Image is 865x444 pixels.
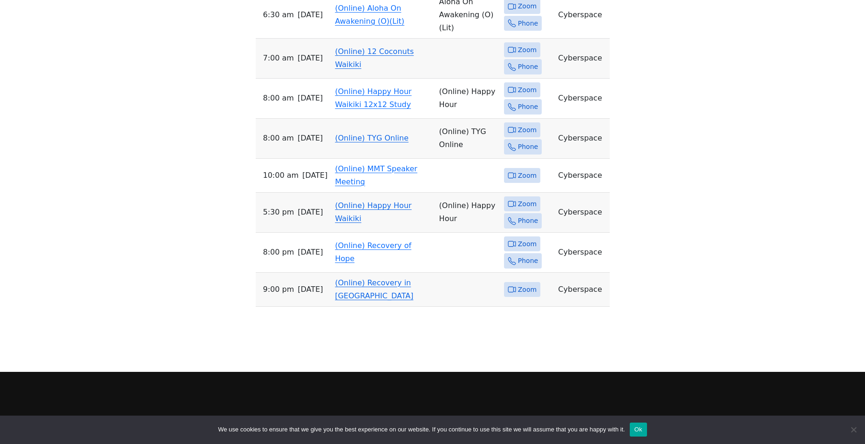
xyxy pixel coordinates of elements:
span: Phone [518,101,538,113]
a: (Online) 12 Coconuts Waikiki [335,47,414,69]
a: (Online) Happy Hour Waikiki 12x12 Study [335,87,411,109]
span: [DATE] [298,52,323,65]
td: (Online) Happy Hour [436,79,500,119]
span: Phone [518,18,538,29]
td: Cyberspace [554,273,609,307]
span: Phone [518,141,538,153]
span: 8:00 AM [263,132,294,145]
span: Zoom [518,44,537,56]
span: Zoom [518,84,537,96]
a: (Online) Happy Hour Waikiki [335,201,411,223]
a: (Online) TYG Online [335,134,409,142]
span: [DATE] [298,246,323,259]
td: Cyberspace [554,79,609,119]
span: 10:00 AM [263,169,299,182]
td: Cyberspace [554,119,609,159]
span: [DATE] [302,169,327,182]
span: No [849,425,858,434]
span: [DATE] [298,206,323,219]
span: [DATE] [298,92,323,105]
td: Cyberspace [554,193,609,233]
td: (Online) Happy Hour [436,193,500,233]
span: Phone [518,215,538,227]
span: Zoom [518,0,537,12]
span: 9:00 PM [263,283,294,296]
span: Phone [518,255,538,267]
span: Phone [518,61,538,73]
span: [DATE] [298,132,323,145]
td: (Online) TYG Online [436,119,500,159]
td: Cyberspace [554,159,609,193]
td: Cyberspace [554,39,609,79]
span: Zoom [518,170,537,182]
td: Cyberspace [554,233,609,273]
span: [DATE] [298,8,323,21]
span: 5:30 PM [263,206,294,219]
span: We use cookies to ensure that we give you the best experience on our website. If you continue to ... [218,425,625,434]
span: 8:00 PM [263,246,294,259]
span: 7:00 AM [263,52,294,65]
a: (Online) MMT Speaker Meeting [335,164,417,186]
span: Zoom [518,284,537,296]
a: (Online) Recovery in [GEOGRAPHIC_DATA] [335,278,413,300]
span: Zoom [518,198,537,210]
span: Zoom [518,124,537,136]
span: 8:00 AM [263,92,294,105]
span: 6:30 AM [263,8,294,21]
a: (Online) Recovery of Hope [335,241,411,263]
span: Zoom [518,238,537,250]
button: Ok [630,423,647,437]
a: (Online) Aloha On Awakening (O)(Lit) [335,4,404,26]
span: [DATE] [298,283,323,296]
